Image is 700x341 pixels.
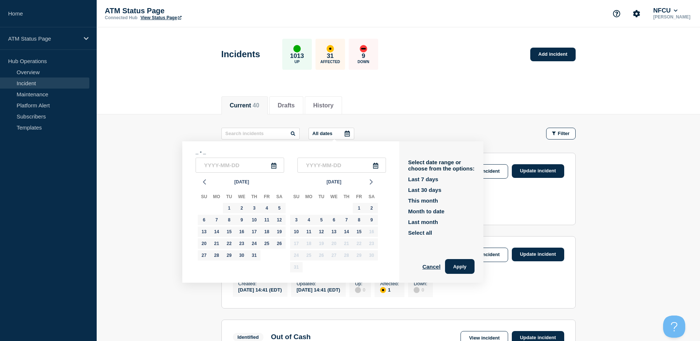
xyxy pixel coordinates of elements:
[105,15,138,20] p: Connected Hub
[199,227,209,237] div: Sunday, Jul 13, 2025
[461,248,508,262] a: View incident
[211,250,222,261] div: Monday, Jul 28, 2025
[408,159,475,172] p: Select date range or choose from the options:
[237,227,247,237] div: Wednesday, Jul 16, 2025
[141,15,182,20] a: View Status Page
[512,164,564,178] a: Update incident
[329,215,339,225] div: Wednesday, Aug 6, 2025
[293,45,301,52] div: up
[354,227,364,237] div: Friday, Aug 15, 2025
[274,238,285,249] div: Saturday, Jul 26, 2025
[291,250,301,261] div: Sunday, Aug 24, 2025
[273,193,286,202] div: Sa
[354,203,364,213] div: Friday, Aug 1, 2025
[530,48,576,61] a: Add incident
[366,215,377,225] div: Saturday, Aug 9, 2025
[210,193,223,202] div: Mo
[290,193,303,202] div: Su
[327,45,334,52] div: affected
[249,227,259,237] div: Thursday, Jul 17, 2025
[291,262,301,272] div: Sunday, Aug 31, 2025
[512,248,564,261] a: Update incident
[262,227,272,237] div: Friday, Jul 18, 2025
[358,60,369,64] p: Down
[546,128,576,139] button: Filter
[380,281,399,286] p: Affected :
[366,227,377,237] div: Saturday, Aug 16, 2025
[316,215,327,225] div: Tuesday, Aug 5, 2025
[196,158,284,173] input: YYYY-MM-DD
[237,238,247,249] div: Wednesday, Jul 23, 2025
[408,208,444,214] button: Month to date
[355,281,365,286] p: Up :
[290,52,304,60] p: 1013
[223,193,235,202] div: Tu
[380,286,399,293] div: 1
[327,176,341,187] span: [DATE]
[408,187,441,193] button: Last 30 days
[316,238,327,249] div: Tuesday, Aug 19, 2025
[366,203,377,213] div: Saturday, Aug 2, 2025
[315,193,328,202] div: Tu
[354,238,364,249] div: Friday, Aug 22, 2025
[211,227,222,237] div: Monday, Jul 14, 2025
[329,227,339,237] div: Wednesday, Aug 13, 2025
[249,215,259,225] div: Thursday, Jul 10, 2025
[221,49,260,59] h1: Incidents
[304,227,314,237] div: Monday, Aug 11, 2025
[8,35,79,42] p: ATM Status Page
[224,215,234,225] div: Tuesday, Jul 8, 2025
[316,227,327,237] div: Tuesday, Aug 12, 2025
[408,197,438,204] button: This month
[341,250,352,261] div: Thursday, Aug 28, 2025
[211,215,222,225] div: Monday, Jul 7, 2025
[362,52,365,60] p: 9
[414,286,427,293] div: 0
[278,102,295,109] button: Drafts
[320,60,340,64] p: Affected
[461,164,508,179] a: View incident
[609,6,624,21] button: Support
[198,193,210,202] div: Su
[235,193,248,202] div: We
[199,238,209,249] div: Sunday, Jul 20, 2025
[316,250,327,261] div: Tuesday, Aug 26, 2025
[341,215,352,225] div: Thursday, Aug 7, 2025
[248,193,261,202] div: Th
[262,203,272,213] div: Friday, Jul 4, 2025
[261,193,273,202] div: Fr
[231,176,252,187] button: [DATE]
[629,6,644,21] button: Account settings
[230,102,259,109] button: Current 40
[329,238,339,249] div: Wednesday, Aug 20, 2025
[408,219,438,225] button: Last month
[366,250,377,261] div: Saturday, Aug 30, 2025
[303,193,315,202] div: Mo
[341,227,352,237] div: Thursday, Aug 14, 2025
[294,60,300,64] p: Up
[238,281,282,286] p: Created :
[221,128,300,139] input: Search incidents
[355,286,365,293] div: 0
[313,102,334,109] button: History
[414,287,420,293] div: disabled
[328,193,340,202] div: We
[354,215,364,225] div: Friday, Aug 8, 2025
[238,286,282,293] div: [DATE] 14:41 (EDT)
[365,193,378,202] div: Sa
[253,102,259,108] span: 40
[224,227,234,237] div: Tuesday, Jul 15, 2025
[271,333,320,341] h3: Out of Cash
[304,215,314,225] div: Monday, Aug 4, 2025
[414,281,427,286] p: Down :
[380,287,386,293] div: affected
[327,52,334,60] p: 31
[297,281,340,286] p: Updated :
[211,238,222,249] div: Monday, Jul 21, 2025
[366,238,377,249] div: Saturday, Aug 23, 2025
[234,176,249,187] span: [DATE]
[340,193,353,202] div: Th
[237,203,247,213] div: Wednesday, Jul 2, 2025
[408,176,438,182] button: Last 7 days
[353,193,365,202] div: Fr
